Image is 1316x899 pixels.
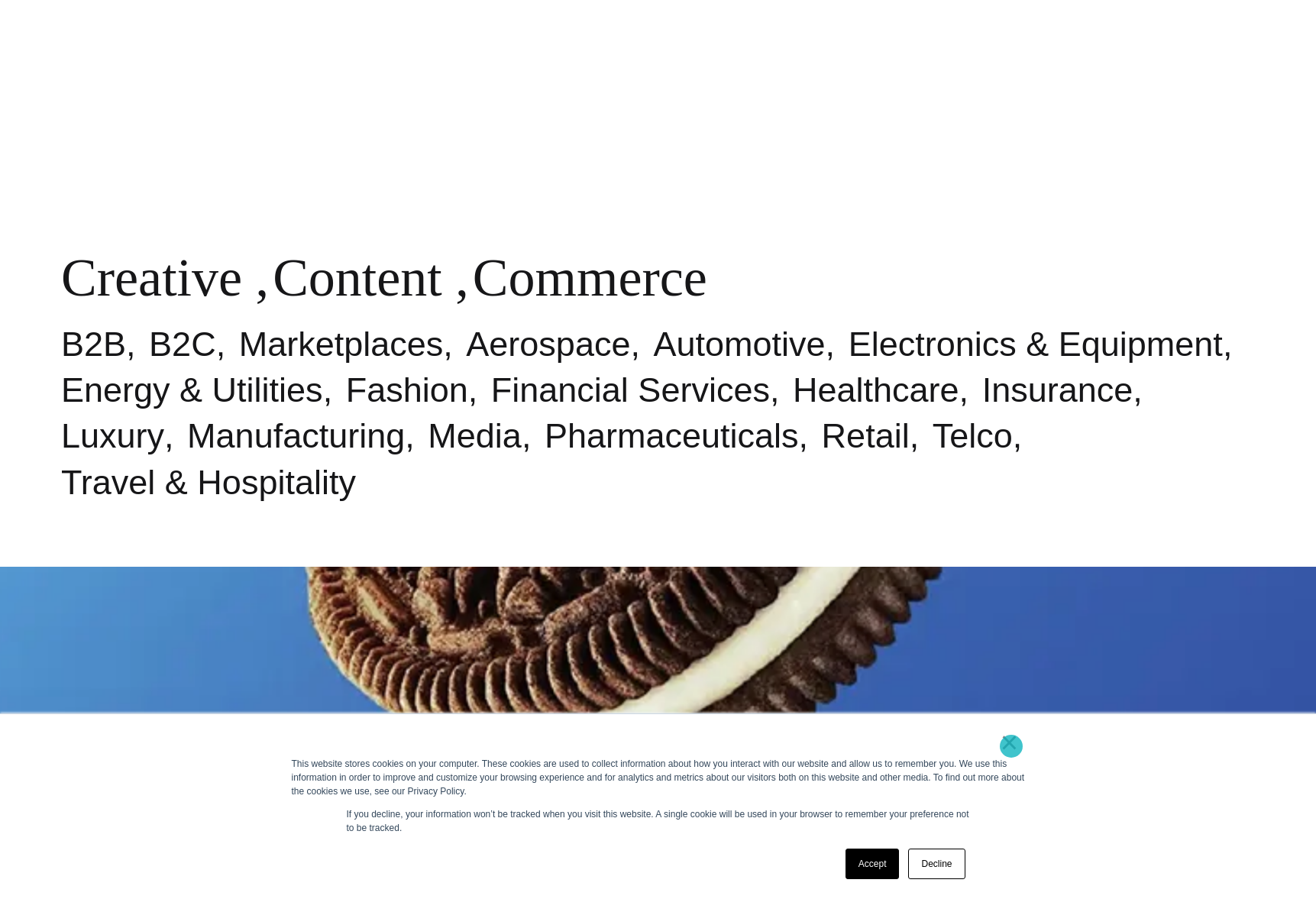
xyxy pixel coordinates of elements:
[1001,736,1019,749] a: ×
[849,325,1223,364] a: Electronics & Equipment
[61,463,356,502] a: Travel & Hospitality
[256,248,270,307] span: ,
[653,325,825,364] a: Automotive
[149,325,216,364] a: B2C
[239,325,444,364] a: Marketplaces
[187,416,405,455] a: Manufacturing
[473,248,707,307] a: Commerce
[822,416,910,455] a: Retail
[61,416,164,455] a: Luxury
[908,849,965,879] a: Decline
[982,370,1133,409] a: Insurance
[428,416,522,455] a: Media
[273,248,442,307] a: Content
[61,325,126,364] a: B2B
[346,370,468,409] a: Fashion
[933,416,1013,455] a: Telco
[292,757,1025,798] div: This website stores cookies on your computer. These cookies are used to collect information about...
[347,807,970,835] p: If you decline, your information won’t be tracked when you visit this website. A single cookie wi...
[466,325,630,364] a: Aerospace
[61,248,242,307] a: Creative
[793,370,959,409] a: Healthcare
[61,370,323,409] a: Energy & Utilities
[455,248,469,307] span: ,
[846,849,900,879] a: Accept
[545,416,799,455] a: Pharmaceuticals
[491,370,770,409] a: Financial Services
